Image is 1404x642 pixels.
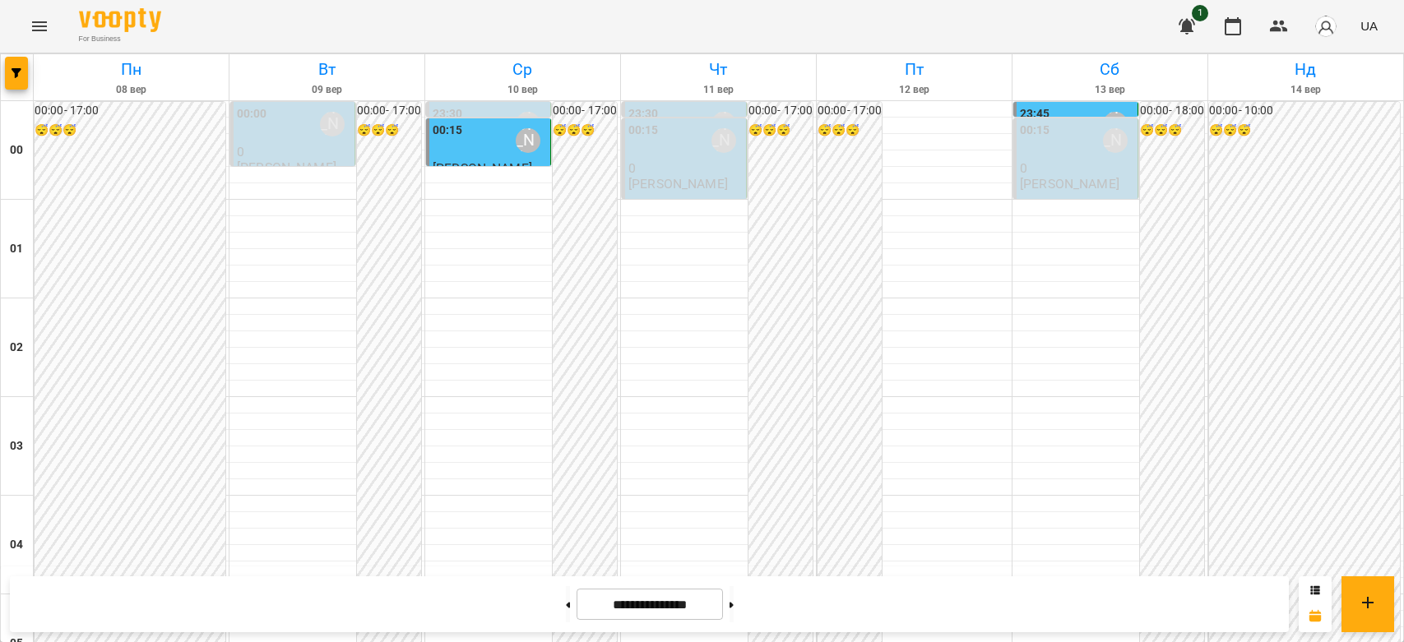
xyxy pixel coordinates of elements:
label: 23:30 [628,105,659,123]
label: 00:15 [433,122,463,140]
h6: Ср [428,57,618,82]
h6: Пн [36,57,226,82]
div: Бондарєва Валерія [1103,112,1128,136]
h6: 00:00 - 17:00 [35,102,225,120]
span: 1 [1192,5,1208,21]
h6: 😴😴😴 [1140,122,1204,140]
h6: 00:00 - 10:00 [1209,102,1400,120]
h6: 😴😴😴 [553,122,617,140]
p: 0 [1020,161,1134,175]
div: Бондарєва Валерія [711,112,736,136]
img: avatar_s.png [1314,15,1337,38]
label: 00:15 [628,122,659,140]
p: 0 [237,145,351,159]
h6: 13 вер [1015,82,1205,98]
h6: 03 [10,437,23,455]
h6: 02 [10,339,23,357]
label: 00:00 [237,105,267,123]
p: 0 [628,161,743,175]
h6: 11 вер [623,82,813,98]
img: Voopty Logo [79,8,161,32]
span: [PERSON_NAME] [433,160,532,176]
label: 23:30 [433,105,463,123]
div: Бондарєва Валерія [516,112,540,136]
h6: Нд [1211,57,1401,82]
h6: 08 вер [36,82,226,98]
span: For Business [79,34,161,44]
h6: 00:00 - 17:00 [748,102,813,120]
label: 00:15 [1020,122,1050,140]
button: UA [1354,11,1384,41]
h6: Вт [232,57,422,82]
h6: 00:00 - 17:00 [357,102,421,120]
div: Бондарєва Валерія [711,128,736,153]
p: [PERSON_NAME] [1020,177,1119,191]
div: Бондарєва Валерія [1103,128,1128,153]
h6: 00:00 - 17:00 [553,102,617,120]
h6: 14 вер [1211,82,1401,98]
h6: 00 [10,141,23,159]
h6: Пт [819,57,1009,82]
h6: 01 [10,240,23,258]
h6: 😴😴😴 [35,122,225,140]
h6: 😴😴😴 [748,122,813,140]
h6: 10 вер [428,82,618,98]
h6: Чт [623,57,813,82]
button: Menu [20,7,59,46]
p: [PERSON_NAME] [628,177,728,191]
h6: 09 вер [232,82,422,98]
h6: 😴😴😴 [357,122,421,140]
span: UA [1360,17,1378,35]
h6: 😴😴😴 [818,122,882,140]
label: 23:45 [1020,105,1050,123]
h6: 00:00 - 17:00 [818,102,882,120]
div: Бондарєва Валерія [516,128,540,153]
h6: 12 вер [819,82,1009,98]
h6: 00:00 - 18:00 [1140,102,1204,120]
div: Бондарєва Валерія [320,112,345,136]
h6: 04 [10,536,23,554]
h6: 😴😴😴 [1209,122,1400,140]
h6: Сб [1015,57,1205,82]
p: [PERSON_NAME] [237,160,336,174]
